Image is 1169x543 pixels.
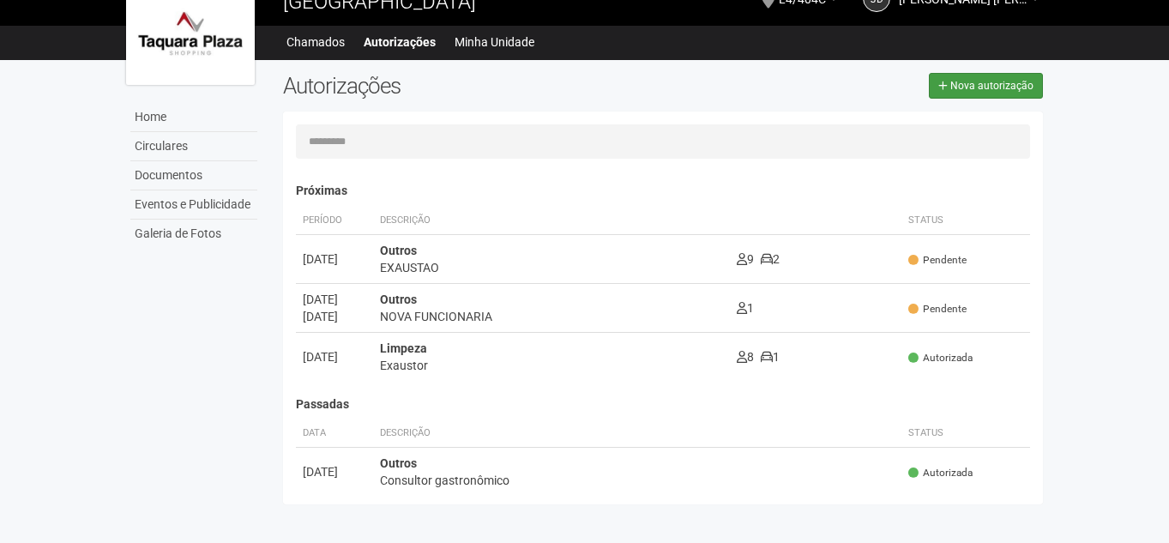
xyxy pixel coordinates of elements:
div: Exaustor [380,357,723,374]
span: Nova autorização [950,80,1033,92]
th: Data [296,419,373,448]
th: Status [901,419,1030,448]
th: Descrição [373,419,902,448]
span: 1 [761,350,780,364]
a: Chamados [286,30,345,54]
span: 8 [737,350,754,364]
h4: Próximas [296,184,1031,197]
span: Autorizada [908,466,973,480]
a: Autorizações [364,30,436,54]
a: Eventos e Publicidade [130,190,257,220]
a: Circulares [130,132,257,161]
a: Documentos [130,161,257,190]
div: [DATE] [303,308,366,325]
h4: Passadas [296,398,1031,411]
th: Período [296,207,373,235]
div: EXAUSTAO [380,259,723,276]
th: Status [901,207,1030,235]
span: Pendente [908,302,967,317]
span: Autorizada [908,351,973,365]
a: Galeria de Fotos [130,220,257,248]
a: Home [130,103,257,132]
strong: Outros [380,293,417,306]
strong: Outros [380,244,417,257]
div: [DATE] [303,463,366,480]
a: Nova autorização [929,73,1043,99]
h2: Autorizações [283,73,650,99]
th: Descrição [373,207,730,235]
a: Minha Unidade [455,30,534,54]
div: [DATE] [303,291,366,308]
div: NOVA FUNCIONARIA [380,308,723,325]
span: 9 [737,252,754,266]
strong: Limpeza [380,341,427,355]
span: 2 [761,252,780,266]
strong: Outros [380,456,417,470]
div: [DATE] [303,250,366,268]
div: Consultor gastronômico [380,472,895,489]
div: [DATE] [303,348,366,365]
span: Pendente [908,253,967,268]
span: 1 [737,301,754,315]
